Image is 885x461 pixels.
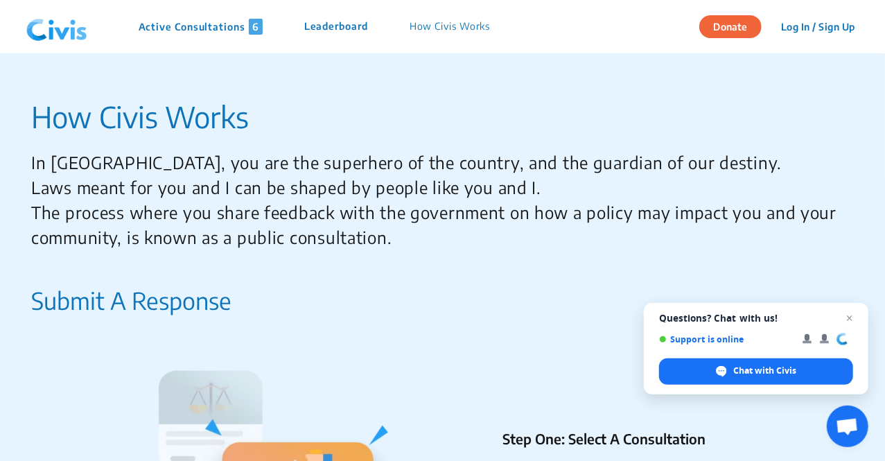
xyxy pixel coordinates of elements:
p: How Civis Works [410,19,491,35]
div: Open chat [827,406,868,447]
p: In [GEOGRAPHIC_DATA], you are the superhero of the country, and the guardian of our destiny. Laws... [31,150,843,250]
span: Close chat [841,310,858,327]
span: Support is online [659,334,793,345]
span: Chat with Civis [733,365,796,377]
div: Chat with Civis [659,358,853,385]
p: Submit A Response [31,283,231,318]
a: Donate [699,19,772,33]
p: How Civis Works [31,95,843,139]
span: Questions? Chat with us! [659,313,853,324]
p: Step One: Select A Consultation [502,428,843,449]
img: navlogo.png [21,6,93,48]
p: Leaderboard [304,19,368,35]
button: Donate [699,15,762,38]
button: Log In / Sign Up [772,16,864,37]
p: Active Consultations [139,19,263,35]
span: 6 [249,19,263,35]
